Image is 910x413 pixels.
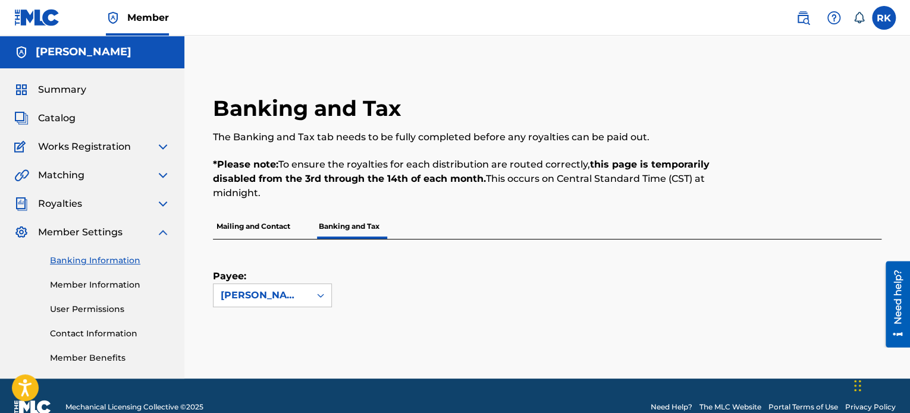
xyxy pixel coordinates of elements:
a: User Permissions [50,303,170,316]
a: Privacy Policy [845,402,896,412]
img: Catalog [14,111,29,125]
span: Member Settings [38,225,123,239]
a: Public Search [791,6,815,30]
img: Works Registration [14,140,30,154]
div: Help [822,6,846,30]
span: Catalog [38,111,76,125]
p: To ensure the royalties for each distribution are routed correctly, This occurs on Central Standa... [213,157,727,200]
div: User Menu [872,6,896,30]
a: The MLC Website [699,402,761,412]
span: Summary [38,83,86,97]
h5: Recep Kahraman [36,45,131,59]
span: Member [127,11,169,24]
a: Member Information [50,279,170,291]
span: Mechanical Licensing Collective © 2025 [65,402,203,412]
div: Need help? [13,8,29,63]
a: Member Benefits [50,352,170,364]
a: SummarySummary [14,83,86,97]
span: Matching [38,168,84,182]
img: Top Rightsholder [106,11,120,25]
img: expand [156,168,170,182]
img: Matching [14,168,29,182]
div: Sürükle [854,368,861,403]
img: expand [156,225,170,239]
img: Member Settings [14,225,29,239]
span: Works Registration [38,140,131,154]
p: The Banking and Tax tab needs to be fully completed before any royalties can be paid out. [213,130,727,144]
span: Royalties [38,197,82,211]
img: help [827,11,841,25]
img: expand [156,140,170,154]
a: Banking Information [50,254,170,267]
img: Accounts [14,45,29,59]
strong: *Please note: [213,159,278,170]
img: MLC Logo [14,9,60,26]
label: Payee: [213,269,272,283]
iframe: Resource Center [877,261,910,348]
div: [PERSON_NAME] [221,288,303,302]
a: CatalogCatalog [14,111,76,125]
h2: Banking and Tax [213,95,407,122]
p: Mailing and Contact [213,214,294,239]
img: expand [156,197,170,211]
a: Portal Terms of Use [768,402,838,412]
img: search [796,11,810,25]
iframe: Chat Widget [851,356,910,413]
img: Royalties [14,197,29,211]
div: Sohbet Aracı [851,356,910,413]
p: Banking and Tax [315,214,383,239]
a: Need Help? [651,402,692,412]
img: Summary [14,83,29,97]
div: Notifications [853,12,865,24]
a: Contact Information [50,327,170,340]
